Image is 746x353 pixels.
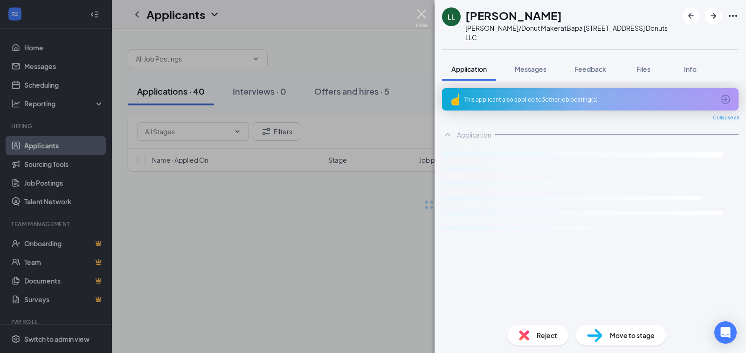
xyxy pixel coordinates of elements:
[537,330,557,340] span: Reject
[708,10,719,21] svg: ArrowRight
[442,144,739,263] svg: Loading interface...
[720,94,731,105] svg: ArrowCircle
[705,7,722,24] button: ArrowRight
[442,129,453,140] svg: ChevronUp
[684,65,697,73] span: Info
[685,10,697,21] svg: ArrowLeftNew
[515,65,546,73] span: Messages
[464,96,714,104] div: This applicant also applied to 3 other job posting(s)
[713,114,739,122] span: Collapse all
[574,65,606,73] span: Feedback
[610,330,655,340] span: Move to stage
[448,12,455,21] div: LL
[465,23,678,42] div: [PERSON_NAME]/Donut Maker at Bapa [STREET_ADDRESS] Donuts LLC
[465,7,562,23] h1: [PERSON_NAME]
[714,321,737,344] div: Open Intercom Messenger
[451,65,487,73] span: Application
[457,130,491,139] div: Application
[636,65,650,73] span: Files
[727,10,739,21] svg: Ellipses
[683,7,699,24] button: ArrowLeftNew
